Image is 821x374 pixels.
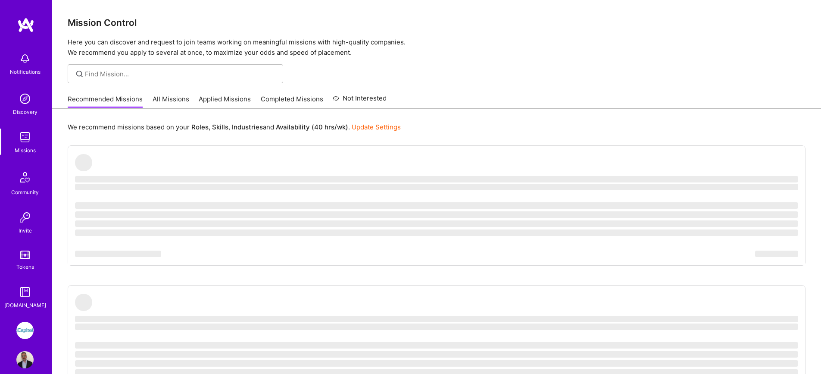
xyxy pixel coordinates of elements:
img: Invite [16,209,34,226]
h3: Mission Control [68,17,805,28]
b: Industries [232,123,263,131]
img: teamwork [16,129,34,146]
a: Applied Missions [199,94,251,109]
a: User Avatar [14,351,36,368]
img: iCapital: Building an Alternative Investment Marketplace [16,322,34,339]
a: Completed Missions [261,94,323,109]
a: Not Interested [333,93,387,109]
div: Discovery [13,107,37,116]
div: Missions [15,146,36,155]
a: iCapital: Building an Alternative Investment Marketplace [14,322,36,339]
p: Here you can discover and request to join teams working on meaningful missions with high-quality ... [68,37,805,58]
div: Notifications [10,67,41,76]
b: Skills [212,123,228,131]
img: tokens [20,251,30,259]
p: We recommend missions based on your , , and . [68,123,401,132]
a: All Missions [153,94,189,109]
b: Availability (40 hrs/wk) [276,123,348,131]
img: guide book [16,283,34,301]
div: Tokens [16,262,34,271]
img: logo [17,17,34,33]
img: bell [16,50,34,67]
input: Find Mission... [85,69,277,79]
i: icon SearchGrey [75,69,84,79]
div: Invite [19,226,32,235]
img: discovery [16,90,34,107]
div: [DOMAIN_NAME] [4,301,46,310]
b: Roles [191,123,209,131]
div: Community [11,188,39,197]
a: Recommended Missions [68,94,143,109]
img: User Avatar [16,351,34,368]
img: Community [15,167,35,188]
a: Update Settings [352,123,401,131]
